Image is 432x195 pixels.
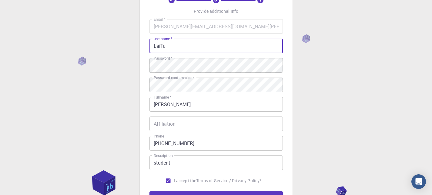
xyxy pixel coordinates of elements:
div: Open Intercom Messenger [411,174,426,189]
p: Provide additional info [194,8,238,14]
p: Terms of Service / Privacy Policy * [196,178,261,184]
label: Fullname [154,95,171,100]
label: Password confirmation [154,75,195,80]
label: Email [154,17,165,22]
label: username [154,36,172,41]
span: I accept the [174,178,196,184]
label: Description [154,153,173,158]
label: Phone [154,134,164,139]
label: Password [154,56,172,61]
a: Terms of Service / Privacy Policy* [196,178,261,184]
